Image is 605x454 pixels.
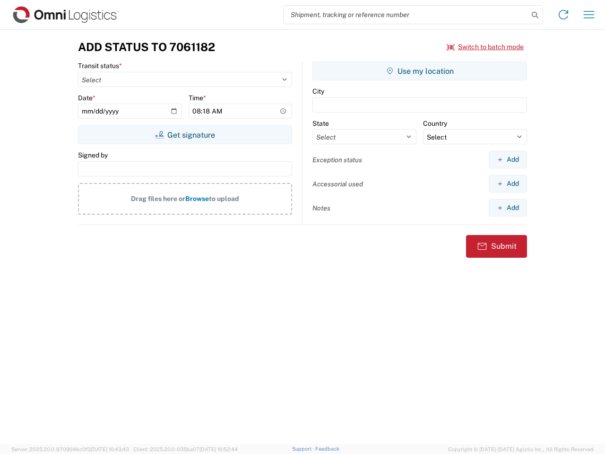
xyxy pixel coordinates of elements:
[78,125,292,144] button: Get signature
[185,195,209,202] span: Browse
[312,61,527,80] button: Use my location
[312,87,324,96] label: City
[199,446,238,452] span: [DATE] 10:52:44
[489,151,527,168] button: Add
[284,6,528,24] input: Shipment, tracking or reference number
[209,195,239,202] span: to upload
[447,39,524,55] button: Switch to batch mode
[78,40,215,54] h3: Add Status to 7061182
[423,119,447,128] label: Country
[448,445,594,454] span: Copyright © [DATE]-[DATE] Agistix Inc., All Rights Reserved
[133,446,238,452] span: Client: 2025.20.0-035ba07
[312,119,329,128] label: State
[78,94,95,102] label: Date
[11,446,129,452] span: Server: 2025.20.0-970904bc0f3
[312,204,330,212] label: Notes
[91,446,129,452] span: [DATE] 10:43:43
[466,235,527,258] button: Submit
[131,195,185,202] span: Drag files here or
[292,446,316,452] a: Support
[315,446,339,452] a: Feedback
[312,180,363,188] label: Accessorial used
[78,151,108,159] label: Signed by
[489,199,527,217] button: Add
[78,61,122,70] label: Transit status
[489,175,527,192] button: Add
[189,94,206,102] label: Time
[312,156,362,164] label: Exception status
